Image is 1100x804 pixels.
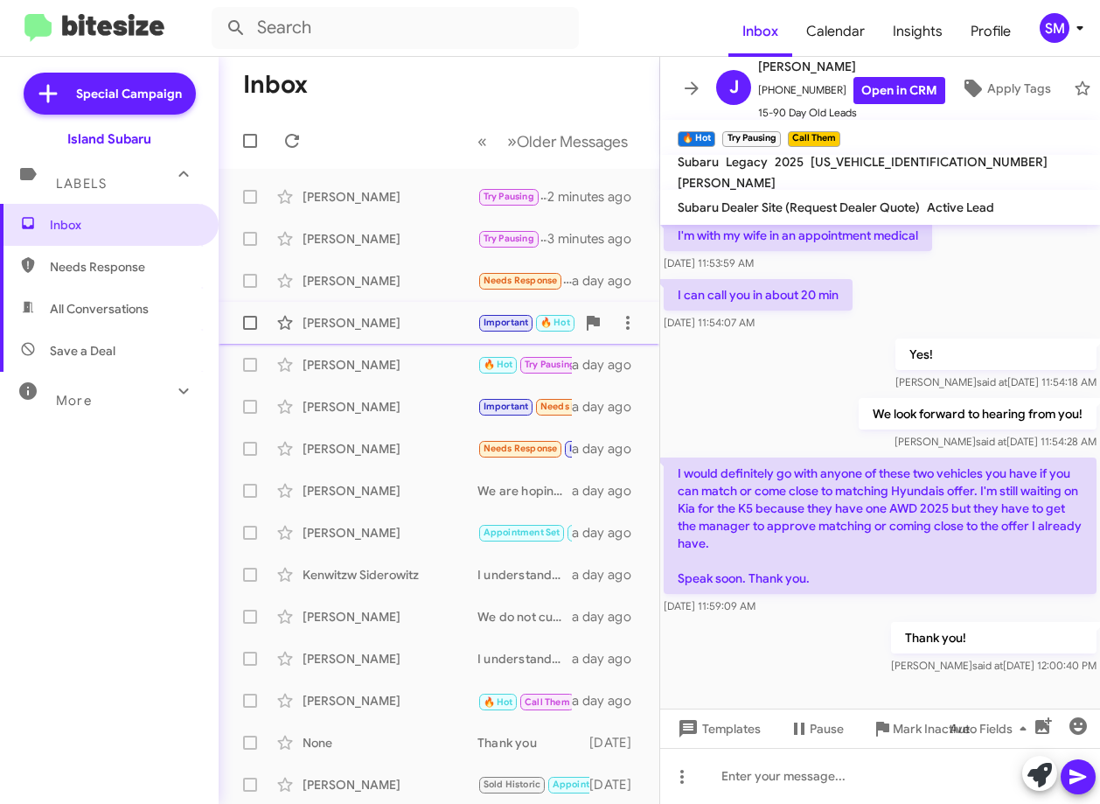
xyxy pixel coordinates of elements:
p: Thank you! [891,622,1097,654]
p: Yes! [895,339,1097,370]
div: SM [1040,13,1069,43]
span: Labels [56,176,107,192]
div: [PERSON_NAME] [303,608,477,626]
div: [PERSON_NAME] [303,524,477,542]
h1: Inbox [243,71,308,99]
small: Call Them [788,131,840,147]
div: a day ago [572,440,645,458]
span: Call Them [525,696,570,708]
span: Sold Historic [484,779,541,790]
span: [PHONE_NUMBER] [758,77,945,104]
a: Insights [879,6,957,57]
span: Older Messages [517,132,628,151]
a: Inbox [728,6,792,57]
div: [PERSON_NAME] [303,482,477,500]
div: Your welcome! [477,186,547,206]
div: We do not currently have any 2026 models in stock, however they are incoming. If you would like y... [477,608,572,626]
div: a day ago [572,398,645,416]
span: [PERSON_NAME] [DATE] 11:54:28 AM [895,435,1097,448]
button: Apply Tags [945,73,1065,104]
span: [DATE] 11:54:07 AM [664,316,755,329]
span: Templates [674,713,761,745]
span: Save a Deal [50,342,115,360]
div: [PERSON_NAME] [303,272,477,290]
div: [DATE] [589,734,645,752]
div: [PERSON_NAME] [303,650,477,668]
span: [PERSON_NAME] [758,56,945,77]
span: 15-90 Day Old Leads [758,104,945,122]
div: None [303,734,477,752]
span: Try Pausing [525,359,575,370]
div: Thank you [477,734,589,752]
div: You're welcome! If you’re interested in discussing your car further or exploring options, I can h... [477,228,547,248]
div: a day ago [572,482,645,500]
p: I would definitely go with anyone of these two vehicles you have if you can match or come close t... [664,458,1097,594]
div: Inbound Call [477,689,572,711]
span: J [729,73,739,101]
div: a day ago [572,356,645,374]
span: Pause [810,713,844,745]
span: Try Pausing [484,191,534,202]
span: Appointment Set [553,779,630,790]
span: Try Pausing [484,233,534,244]
span: Legacy [726,154,768,170]
div: Thank you! [477,354,572,374]
span: [US_VEHICLE_IDENTIFICATION_NUMBER] [811,154,1048,170]
span: Subaru Dealer Site (Request Dealer Quote) [678,199,920,215]
button: Pause [775,713,858,745]
span: [PERSON_NAME] [678,175,776,191]
div: Thanks much! [477,396,572,416]
button: Previous [467,123,498,159]
span: « [477,130,487,152]
button: Auto Fields [936,713,1048,745]
span: » [507,130,517,152]
div: [PERSON_NAME] [303,776,477,794]
a: Open in CRM [853,77,945,104]
span: Auto Fields [950,713,1034,745]
span: 🔥 Hot [484,359,513,370]
button: Next [497,123,638,159]
div: I understand! If you're considering selling your vehicle instead, please let me know. We can sche... [477,566,572,584]
div: We are hoping sometimes in the fall! [477,482,572,500]
span: Important [569,443,615,454]
div: a day ago [572,692,645,710]
div: Kenwitzw Siderowitz [303,566,477,584]
div: [PERSON_NAME] [303,692,477,710]
div: a day ago [572,608,645,626]
span: [DATE] 11:59:09 AM [664,599,755,612]
small: Try Pausing [722,131,780,147]
span: Needs Response [484,443,558,454]
div: a day ago [572,566,645,584]
div: [PERSON_NAME] [303,356,477,374]
div: [PERSON_NAME] [303,230,477,248]
span: Active Lead [927,199,994,215]
div: a day ago [572,272,645,290]
div: I understand! When you’re finished driving, feel free to message me. We can schedule a time for y... [477,650,572,668]
div: No still trying to work out a lease payment [477,270,572,290]
span: [PERSON_NAME] [DATE] 12:00:40 PM [891,659,1097,672]
span: Apply Tags [987,73,1051,104]
div: [DATE] [589,776,645,794]
span: Needs Response [50,258,198,276]
input: Search [212,7,579,49]
button: SM [1025,13,1081,43]
span: Needs Response [484,275,558,286]
span: Needs Response [540,401,615,412]
button: Templates [660,713,775,745]
nav: Page navigation example [468,123,638,159]
div: Great! If you have any questions or need assistance, feel free to reach out. [477,522,572,542]
div: [PERSON_NAME] [303,440,477,458]
span: Special Campaign [76,85,182,102]
div: a day ago [572,650,645,668]
div: Thank you. We will be in touch. [477,438,572,458]
a: Profile [957,6,1025,57]
span: 🔥 Hot [484,696,513,708]
span: said at [972,659,1003,672]
div: [PERSON_NAME] [303,314,477,332]
span: Subaru [678,154,719,170]
button: Mark Inactive [858,713,984,745]
div: a day ago [572,524,645,542]
span: Inbox [50,216,198,234]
